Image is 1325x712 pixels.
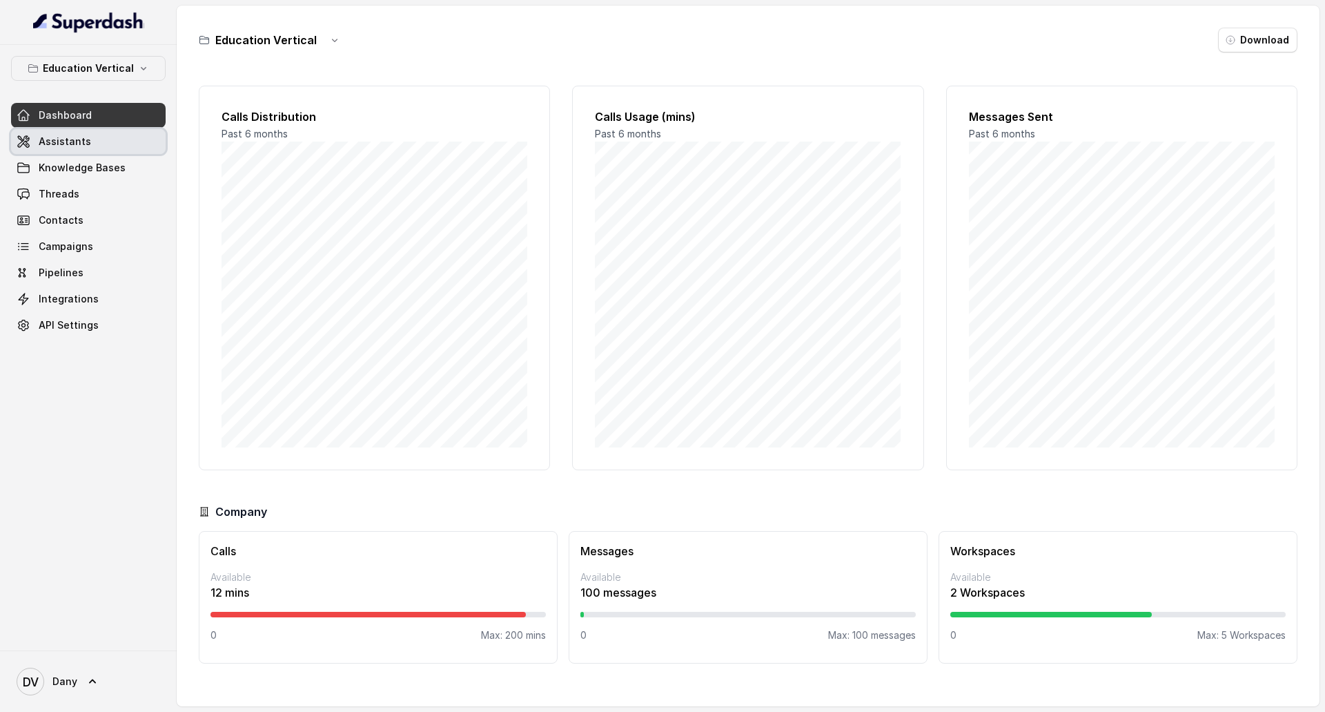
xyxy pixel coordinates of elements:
[210,628,217,642] p: 0
[39,213,84,227] span: Contacts
[39,292,99,306] span: Integrations
[950,543,1286,559] h3: Workspaces
[595,108,901,125] h2: Calls Usage (mins)
[39,318,99,332] span: API Settings
[481,628,546,642] p: Max: 200 mins
[39,135,91,148] span: Assistants
[43,60,134,77] p: Education Vertical
[595,128,661,139] span: Past 6 months
[39,187,79,201] span: Threads
[11,155,166,180] a: Knowledge Bases
[580,628,587,642] p: 0
[39,108,92,122] span: Dashboard
[52,675,77,689] span: Dany
[11,182,166,206] a: Threads
[39,161,126,175] span: Knowledge Bases
[11,287,166,311] a: Integrations
[210,570,546,584] p: Available
[39,266,84,280] span: Pipelines
[950,570,1286,584] p: Available
[11,103,166,128] a: Dashboard
[11,662,166,701] a: Dany
[222,128,288,139] span: Past 6 months
[1218,28,1297,52] button: Download
[33,11,144,33] img: light.svg
[222,108,527,125] h2: Calls Distribution
[580,570,916,584] p: Available
[210,543,546,559] h3: Calls
[969,108,1275,125] h2: Messages Sent
[11,260,166,285] a: Pipelines
[215,503,267,520] h3: Company
[1197,628,1286,642] p: Max: 5 Workspaces
[39,240,93,253] span: Campaigns
[969,128,1035,139] span: Past 6 months
[11,234,166,259] a: Campaigns
[950,628,956,642] p: 0
[210,584,546,601] p: 12 mins
[11,129,166,154] a: Assistants
[11,208,166,233] a: Contacts
[11,56,166,81] button: Education Vertical
[950,584,1286,601] p: 2 Workspaces
[11,313,166,338] a: API Settings
[23,675,39,689] text: DV
[215,32,317,48] h3: Education Vertical
[828,628,916,642] p: Max: 100 messages
[580,584,916,601] p: 100 messages
[580,543,916,559] h3: Messages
